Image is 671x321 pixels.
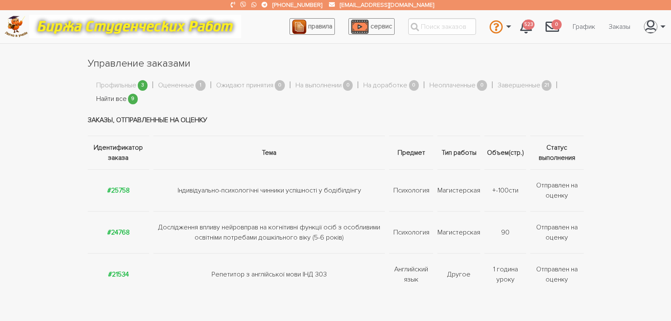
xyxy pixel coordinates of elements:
[88,56,584,71] h1: Управление заказами
[528,136,583,170] th: Статус выполнения
[88,104,584,136] td: Заказы, отправленные на оценку
[551,20,562,30] span: 0
[370,22,392,31] span: сервис
[513,15,539,38] a: 523
[29,15,241,38] img: motto-12e01f5a76059d5f6a28199ef077b1f78e012cfde436ab5cf1d4517935686d32.gif
[158,80,194,91] a: Оцененные
[498,80,540,91] a: Завершенные
[387,254,435,296] td: Английский язык
[482,212,528,254] td: 90
[273,1,322,8] a: [PHONE_NUMBER]
[151,254,387,296] td: Репетитор з англійської мови ІНД 303
[308,22,332,31] span: правила
[408,18,476,35] input: Поиск заказов
[348,18,395,35] a: сервис
[539,15,566,38] a: 0
[477,80,487,91] span: 0
[387,170,435,212] td: Психология
[151,136,387,170] th: Тема
[351,20,369,34] img: play_icon-49f7f135c9dc9a03216cfdbccbe1e3994649169d890fb554cedf0eac35a01ba8.png
[216,80,273,91] a: Ожидают принятия
[435,170,482,212] td: Магистерская
[409,80,419,91] span: 0
[602,19,637,35] a: Заказы
[435,136,482,170] th: Тип работы
[295,80,342,91] a: На выполнении
[482,254,528,296] td: 1 година уроку
[96,94,127,105] a: Найти все
[195,80,206,91] span: 1
[523,20,535,30] span: 523
[88,136,152,170] th: Идентификатор заказа
[566,19,602,35] a: График
[528,212,583,254] td: Отправлен на оценку
[128,94,138,104] span: 9
[343,80,353,91] span: 0
[292,20,306,34] img: agreement_icon-feca34a61ba7f3d1581b08bc946b2ec1ccb426f67415f344566775c155b7f62c.png
[5,16,28,37] img: logo-c4363faeb99b52c628a42810ed6dfb4293a56d4e4775eb116515dfe7f33672af.png
[107,228,130,237] a: #24768
[290,18,335,35] a: правила
[387,136,435,170] th: Предмет
[363,80,407,91] a: На доработке
[482,136,528,170] th: Объем(стр.)
[528,170,583,212] td: Отправлен на оценку
[482,170,528,212] td: +-100сти
[107,186,130,195] a: #25758
[435,212,482,254] td: Магистерская
[435,254,482,296] td: Другое
[96,80,136,91] a: Профильные
[429,80,476,91] a: Неоплаченные
[108,270,129,279] a: #21534
[528,254,583,296] td: Отправлен на оценку
[275,80,285,91] span: 0
[340,1,434,8] a: [EMAIL_ADDRESS][DOMAIN_NAME]
[151,212,387,254] td: Дослідження впливу нейровправ на когнітивні функції осіб з особливими освітніми потребами дошкіль...
[151,170,387,212] td: Індивідуально-психологічні чинники успішності у бодібілдінгу
[542,80,552,91] span: 21
[138,80,148,91] span: 3
[387,212,435,254] td: Психология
